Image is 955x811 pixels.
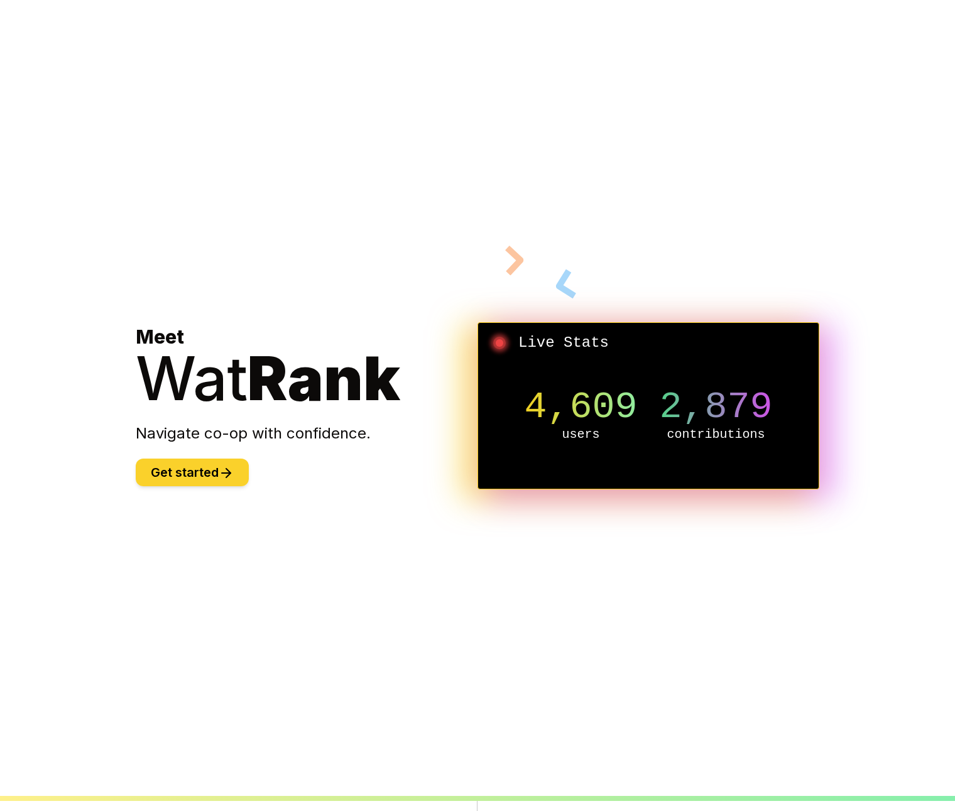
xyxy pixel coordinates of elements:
button: Get started [136,459,249,486]
p: users [513,426,648,444]
h1: Meet [136,325,477,408]
p: 4,609 [513,388,648,426]
span: Wat [136,342,248,415]
p: Navigate co-op with confidence. [136,423,477,444]
h2: Live Stats [488,333,809,353]
a: Get started [136,467,249,479]
span: Rank [248,342,400,415]
p: 2,879 [648,388,783,426]
p: contributions [648,426,783,444]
